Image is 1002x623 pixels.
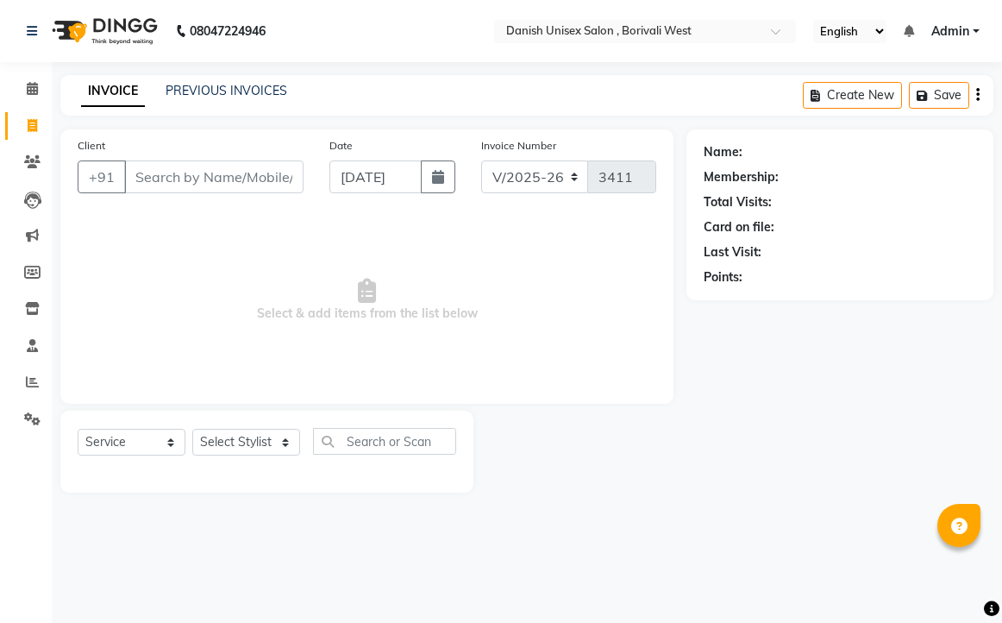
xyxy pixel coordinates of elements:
a: PREVIOUS INVOICES [166,83,287,98]
b: 08047224946 [190,7,266,55]
div: Last Visit: [704,243,761,261]
span: Select & add items from the list below [78,214,656,387]
input: Search or Scan [313,428,456,455]
a: INVOICE [81,76,145,107]
div: Card on file: [704,218,774,236]
label: Date [329,138,353,154]
label: Client [78,138,105,154]
div: Points: [704,268,742,286]
input: Search by Name/Mobile/Email/Code [124,160,304,193]
button: Save [909,82,969,109]
img: logo [44,7,162,55]
div: Membership: [704,168,779,186]
iframe: chat widget [930,554,985,606]
button: Create New [803,82,902,109]
div: Name: [704,143,742,161]
span: Admin [931,22,969,41]
div: Total Visits: [704,193,772,211]
label: Invoice Number [481,138,556,154]
button: +91 [78,160,126,193]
